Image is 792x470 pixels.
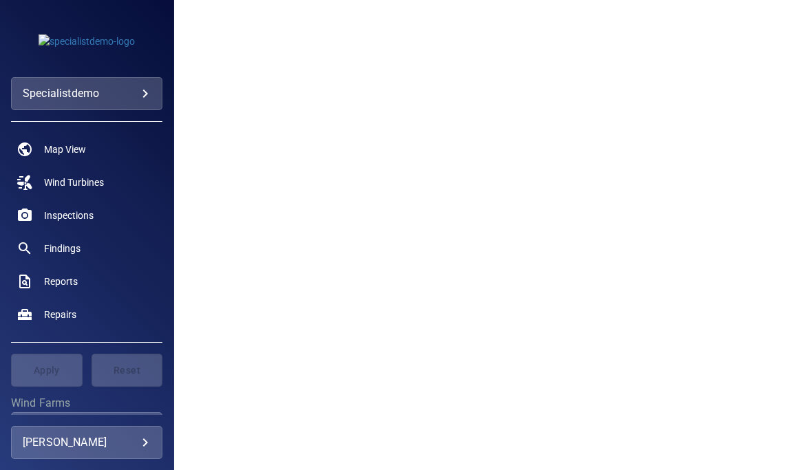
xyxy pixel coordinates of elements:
div: Wind Farms [11,412,162,445]
span: Wind Turbines [44,175,104,189]
a: map noActive [11,133,162,166]
a: reports noActive [11,265,162,298]
a: repairs noActive [11,298,162,331]
a: findings noActive [11,232,162,265]
span: Findings [44,242,81,255]
span: Repairs [44,308,76,321]
span: Reports [44,275,78,288]
div: specialistdemo [11,77,162,110]
a: windturbines noActive [11,166,162,199]
div: specialistdemo [23,83,151,105]
a: inspections noActive [11,199,162,232]
img: specialistdemo-logo [39,34,135,48]
label: Wind Farms [11,398,162,409]
div: [PERSON_NAME] [23,431,151,453]
span: Map View [44,142,86,156]
span: Inspections [44,209,94,222]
